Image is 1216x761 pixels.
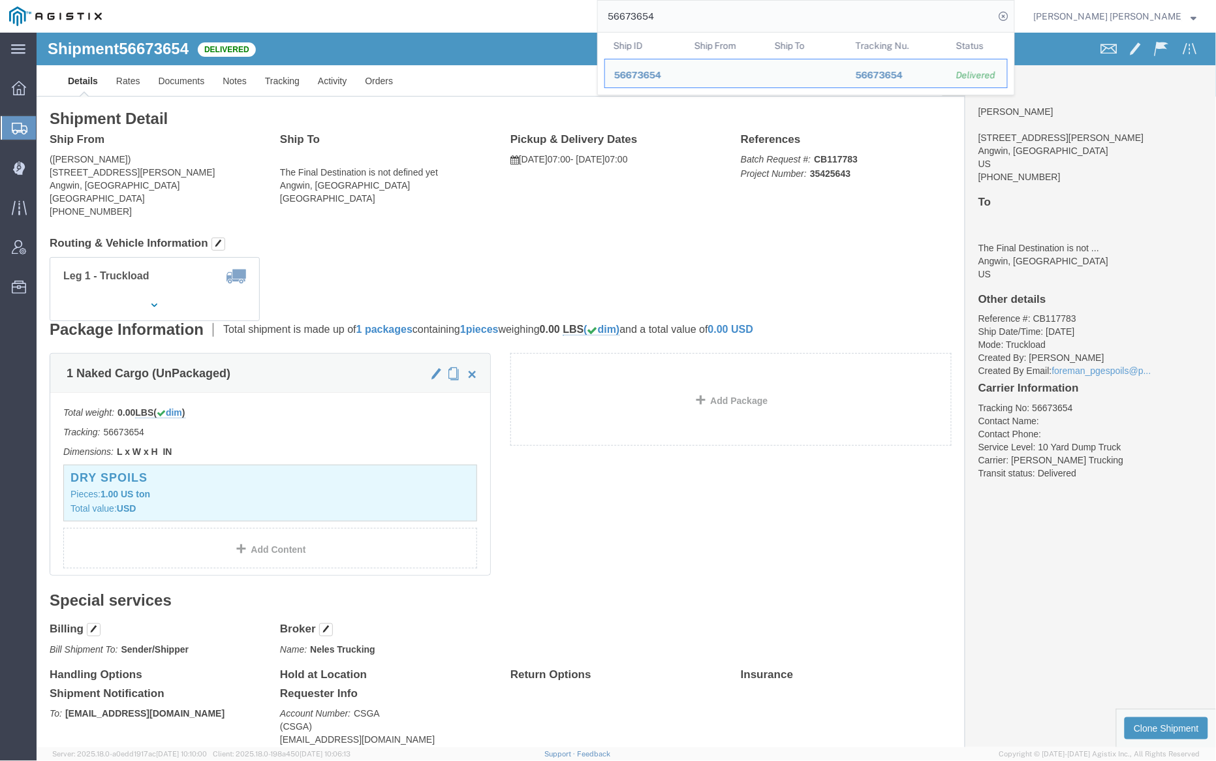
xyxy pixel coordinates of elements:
[300,750,351,758] span: [DATE] 10:06:13
[1034,9,1182,23] span: Kayte Bray Dogali
[577,750,610,758] a: Feedback
[766,33,847,59] th: Ship To
[614,69,676,82] div: 56673654
[856,69,939,82] div: 56673654
[604,33,1014,95] table: Search Results
[847,33,948,59] th: Tracking Nu.
[213,750,351,758] span: Client: 2025.18.0-198a450
[598,1,995,32] input: Search for shipment number, reference number
[1033,8,1198,24] button: [PERSON_NAME] [PERSON_NAME]
[52,750,207,758] span: Server: 2025.18.0-a0edd1917ac
[856,70,903,80] span: 56673654
[685,33,766,59] th: Ship From
[545,750,578,758] a: Support
[9,7,102,26] img: logo
[604,33,685,59] th: Ship ID
[156,750,207,758] span: [DATE] 10:10:00
[999,749,1200,760] span: Copyright © [DATE]-[DATE] Agistix Inc., All Rights Reserved
[947,33,1008,59] th: Status
[956,69,998,82] div: Delivered
[614,70,661,80] span: 56673654
[37,33,1216,747] iframe: FS Legacy Container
